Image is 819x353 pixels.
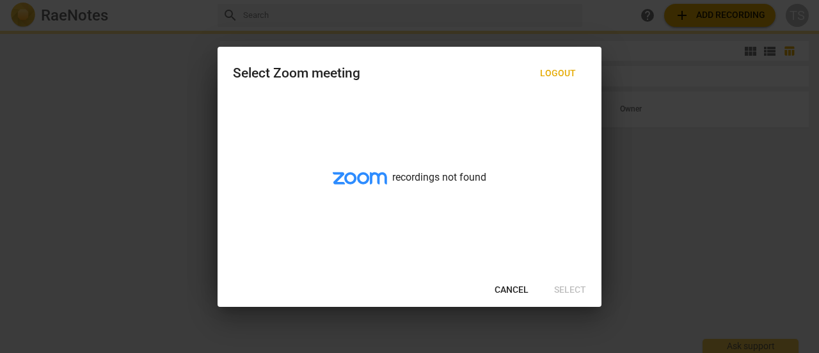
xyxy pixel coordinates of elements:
button: Cancel [484,279,539,302]
button: Logout [530,62,586,85]
span: Logout [540,67,576,80]
div: recordings not found [218,98,601,274]
span: Cancel [495,284,529,297]
div: Select Zoom meeting [233,65,360,81]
